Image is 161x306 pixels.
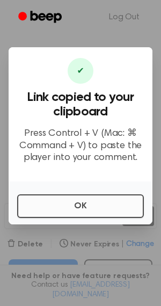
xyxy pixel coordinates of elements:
h3: Link copied to your clipboard [17,90,144,119]
a: Beep [11,7,71,28]
a: Log Out [98,4,150,30]
p: Press Control + V (Mac: ⌘ Command + V) to paste the player into your comment. [17,128,144,164]
button: OK [17,194,144,218]
div: ✔ [68,58,93,84]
